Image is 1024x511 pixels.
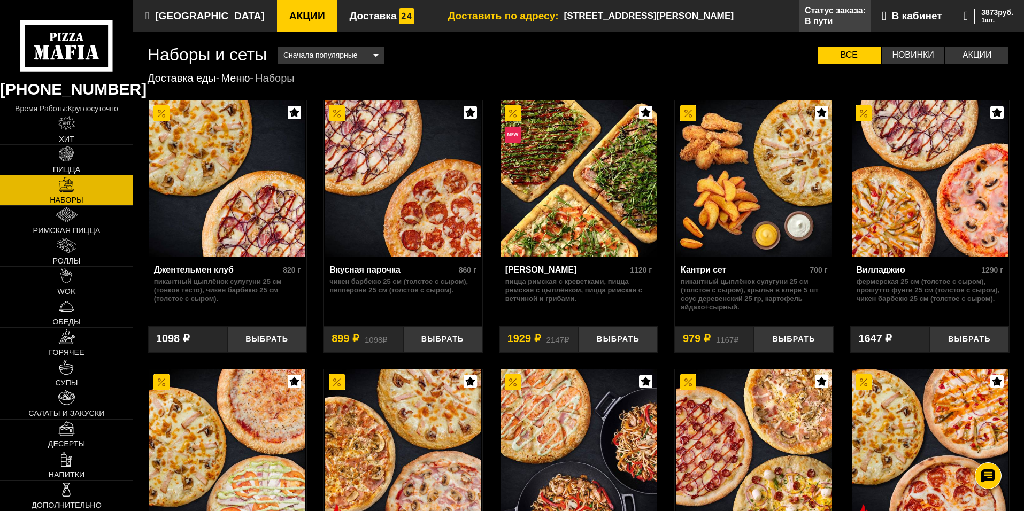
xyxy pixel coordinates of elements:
[365,334,388,344] s: 1098 ₽
[329,374,345,390] img: Акционный
[155,11,265,21] span: [GEOGRAPHIC_DATA]
[324,100,482,257] a: АкционныйВкусная парочка
[675,100,834,257] a: АкционныйКантри сет
[810,266,828,274] span: 700 г
[683,334,711,344] span: 979 ₽
[981,266,1003,274] span: 1290 г
[148,47,267,64] h1: Наборы и сеты
[49,471,85,478] span: Напитки
[329,105,345,121] img: Акционный
[680,374,696,390] img: Акционный
[501,100,657,257] img: Мама Миа
[818,47,881,64] label: Все
[332,334,359,344] span: 899 ₽
[153,374,170,390] img: Акционный
[856,105,872,121] img: Акционный
[154,277,301,303] p: Пикантный цыплёнок сулугуни 25 см (тонкое тесто), Чикен Барбекю 25 см (толстое с сыром).
[227,326,306,352] button: Выбрать
[505,277,652,303] p: Пицца Римская с креветками, Пицца Римская с цыплёнком, Пицца Римская с ветчиной и грибами.
[448,11,564,21] span: Доставить по адресу:
[564,6,769,26] input: Ваш адрес доставки
[579,326,658,352] button: Выбрать
[856,374,872,390] img: Акционный
[57,288,75,295] span: WOK
[805,17,833,26] p: В пути
[945,47,1008,64] label: Акции
[325,100,481,257] img: Вкусная парочка
[850,100,1009,257] a: АкционныйВилладжио
[53,166,80,173] span: Пицца
[221,72,253,84] a: Меню-
[716,334,739,344] s: 1167 ₽
[329,265,456,275] div: Вкусная парочка
[329,277,476,295] p: Чикен Барбекю 25 см (толстое с сыром), Пепперони 25 см (толстое с сыром).
[283,45,358,66] span: Сначала популярные
[754,326,833,352] button: Выбрать
[805,6,866,15] p: Статус заказа:
[55,379,78,386] span: Супы
[882,47,945,64] label: Новинки
[154,265,280,275] div: Джентельмен клуб
[681,265,807,275] div: Кантри сет
[48,440,86,447] span: Десерты
[33,227,101,234] span: Римская пицца
[505,127,521,143] img: Новинка
[499,100,658,257] a: АкционныйНовинкаМама Миа
[676,100,832,257] img: Кантри сет
[546,334,569,344] s: 2147 ₽
[856,265,979,275] div: Вилладжио
[399,8,415,24] img: 15daf4d41897b9f0e9f617042186c801.svg
[630,266,652,274] span: 1120 г
[852,100,1008,257] img: Вилладжио
[28,409,104,417] span: Салаты и закуски
[59,135,74,143] span: Хит
[148,100,307,257] a: АкционныйДжентельмен клуб
[680,105,696,121] img: Акционный
[459,266,476,274] span: 860 г
[981,9,1013,16] span: 3873 руб.
[156,334,190,344] span: 1098 ₽
[505,105,521,121] img: Акционный
[930,326,1009,352] button: Выбрать
[856,277,1003,303] p: Фермерская 25 см (толстое с сыром), Прошутто Фунги 25 см (толстое с сыром), Чикен Барбекю 25 см (...
[153,105,170,121] img: Акционный
[505,374,521,390] img: Акционный
[507,334,541,344] span: 1929 ₽
[891,11,942,21] span: В кабинет
[148,72,219,84] a: Доставка еды-
[681,277,828,312] p: Пикантный цыплёнок сулугуни 25 см (толстое с сыром), крылья в кляре 5 шт соус деревенский 25 гр, ...
[32,501,102,509] span: Дополнительно
[858,334,892,344] span: 1647 ₽
[255,72,294,86] div: Наборы
[289,11,325,21] span: Акции
[283,266,301,274] span: 820 г
[50,196,83,204] span: Наборы
[505,265,628,275] div: [PERSON_NAME]
[52,318,81,326] span: Обеды
[53,257,81,265] span: Роллы
[981,17,1013,24] span: 1 шт.
[149,100,305,257] img: Джентельмен клуб
[403,326,482,352] button: Выбрать
[49,349,84,356] span: Горячее
[350,11,397,21] span: Доставка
